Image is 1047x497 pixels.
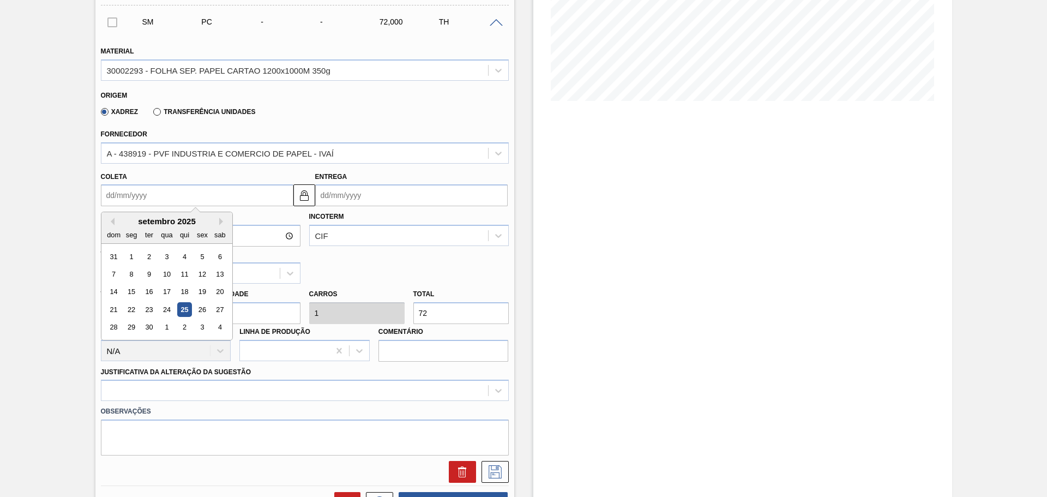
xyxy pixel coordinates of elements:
[106,285,121,300] div: Choose domingo, 14 de setembro de 2025
[212,249,227,264] div: Choose sábado, 6 de setembro de 2025
[141,302,156,317] div: Choose terça-feira, 23 de setembro de 2025
[413,290,435,298] label: Total
[101,130,147,138] label: Fornecedor
[101,217,232,226] div: setembro 2025
[101,92,128,99] label: Origem
[141,249,156,264] div: Choose terça-feira, 2 de setembro de 2025
[212,302,227,317] div: Choose sábado, 27 de setembro de 2025
[476,461,509,483] div: Salvar Sugestão
[212,227,227,242] div: sab
[107,65,330,75] div: 30002293 - FOLHA SEP. PAPEL CARTAO 1200x1000M 350g
[153,108,255,116] label: Transferência Unidades
[177,249,191,264] div: Choose quinta-feira, 4 de setembro de 2025
[101,368,251,376] label: Justificativa da Alteração da Sugestão
[195,320,209,335] div: Choose sexta-feira, 3 de outubro de 2025
[239,328,310,336] label: Linha de Produção
[315,173,347,181] label: Entrega
[436,17,502,26] div: TH
[124,249,139,264] div: Choose segunda-feira, 1 de setembro de 2025
[141,320,156,335] div: Choose terça-feira, 30 de setembro de 2025
[177,302,191,317] div: Choose quinta-feira, 25 de setembro de 2025
[141,227,156,242] div: ter
[106,227,121,242] div: dom
[101,404,509,420] label: Observações
[159,302,174,317] div: Choose quarta-feira, 24 de setembro de 2025
[140,17,206,26] div: Sugestão Manual
[124,285,139,300] div: Choose segunda-feira, 15 de setembro de 2025
[195,267,209,282] div: Choose sexta-feira, 12 de setembro de 2025
[309,213,344,220] label: Incoterm
[159,320,174,335] div: Choose quarta-feira, 1 de outubro de 2025
[309,290,338,298] label: Carros
[101,173,127,181] label: Coleta
[101,209,300,225] label: Hora Entrega
[258,17,324,26] div: -
[159,249,174,264] div: Choose quarta-feira, 3 de setembro de 2025
[105,248,228,336] div: month 2025-09
[212,267,227,282] div: Choose sábado, 13 de setembro de 2025
[212,285,227,300] div: Choose sábado, 20 de setembro de 2025
[177,267,191,282] div: Choose quinta-feira, 11 de setembro de 2025
[377,17,443,26] div: 72,000
[124,267,139,282] div: Choose segunda-feira, 8 de setembro de 2025
[124,320,139,335] div: Choose segunda-feira, 29 de setembro de 2025
[141,285,156,300] div: Choose terça-feira, 16 de setembro de 2025
[101,108,139,116] label: Xadrez
[195,302,209,317] div: Choose sexta-feira, 26 de setembro de 2025
[106,249,121,264] div: Choose domingo, 31 de agosto de 2025
[219,218,227,225] button: Next Month
[141,267,156,282] div: Choose terça-feira, 9 de setembro de 2025
[315,184,508,206] input: dd/mm/yyyy
[198,17,264,26] div: Pedido de Compra
[101,47,134,55] label: Material
[107,148,334,158] div: A - 438919 - PVF INDUSTRIA E COMERCIO DE PAPEL - IVAÍ
[124,302,139,317] div: Choose segunda-feira, 22 de setembro de 2025
[293,184,315,206] button: locked
[195,227,209,242] div: sex
[159,227,174,242] div: qua
[124,227,139,242] div: seg
[106,302,121,317] div: Choose domingo, 21 de setembro de 2025
[107,218,115,225] button: Previous Month
[177,320,191,335] div: Choose quinta-feira, 2 de outubro de 2025
[195,285,209,300] div: Choose sexta-feira, 19 de setembro de 2025
[195,249,209,264] div: Choose sexta-feira, 5 de setembro de 2025
[443,461,476,483] div: Excluir Sugestão
[315,231,328,241] div: CIF
[177,227,191,242] div: qui
[101,184,293,206] input: dd/mm/yyyy
[317,17,383,26] div: -
[298,189,311,202] img: locked
[378,324,509,340] label: Comentário
[212,320,227,335] div: Choose sábado, 4 de outubro de 2025
[177,285,191,300] div: Choose quinta-feira, 18 de setembro de 2025
[159,267,174,282] div: Choose quarta-feira, 10 de setembro de 2025
[159,285,174,300] div: Choose quarta-feira, 17 de setembro de 2025
[106,320,121,335] div: Choose domingo, 28 de setembro de 2025
[106,267,121,282] div: Choose domingo, 7 de setembro de 2025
